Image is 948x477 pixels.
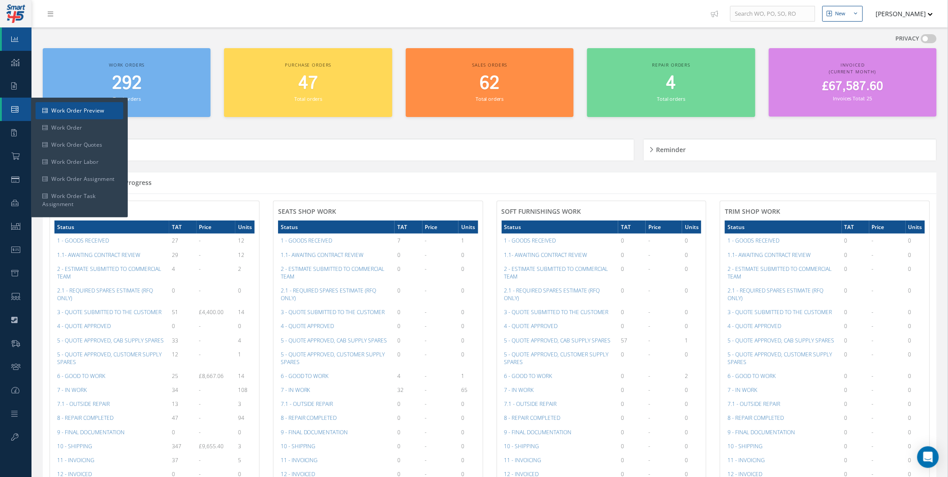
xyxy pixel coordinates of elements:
a: 10 - SHIPPING [57,442,92,450]
td: 0 [458,347,478,369]
td: 0 [458,453,478,467]
a: Work Order Preview [36,102,123,119]
span: 62 [480,71,500,96]
span: £67,587.60 [822,78,883,95]
button: New [822,6,863,22]
a: 2 - ESTIMATE SUBMITTED TO COMMERCIAL TEAM [281,265,385,280]
th: Status [278,220,395,234]
th: Price [646,220,682,234]
td: 0 [906,411,925,425]
a: 3 - QUOTE SUBMITTED TO THE CUSTOMER [57,308,162,316]
td: 0 [906,262,925,283]
span: - [199,456,201,464]
td: 0 [458,283,478,305]
td: 0 [682,319,701,333]
span: Repair orders [652,62,690,68]
a: Work Order Task Assignment [36,188,123,213]
span: - [648,251,650,259]
td: 0 [458,439,478,453]
a: Work Order Quotes [36,136,123,153]
a: 7 - IN WORK [57,386,87,394]
span: - [648,442,650,450]
td: 0 [682,234,701,247]
td: 0 [618,411,646,425]
small: Total orders [657,95,685,102]
th: Status [54,220,169,234]
span: - [872,265,874,273]
span: - [648,372,650,380]
td: 14 [235,305,255,319]
td: 0 [395,305,422,319]
td: 0 [906,425,925,439]
a: 8 - REPAIR COMPLETED [728,414,784,422]
td: 0 [458,411,478,425]
span: - [872,337,874,344]
td: 0 [169,425,196,439]
td: 47 [169,411,196,425]
a: 7 - IN WORK [504,386,534,394]
input: Search WO, PO, SO, RO [730,6,815,22]
td: 0 [906,283,925,305]
td: 0 [842,347,869,369]
span: - [425,456,427,464]
span: - [648,237,650,244]
a: 7 - IN WORK [728,386,757,394]
a: 5 - QUOTE APPROVED, CUSTOMER SUPPLY SPARES [504,351,609,366]
span: - [425,386,427,394]
a: 1.1- AWAITING CONTRACT REVIEW [504,251,588,259]
td: 65 [458,383,478,397]
span: 47 [299,71,318,96]
a: 7.1 - OUTSIDE REPAIR [57,400,110,408]
a: 4 - QUOTE APPROVED [504,322,558,330]
td: 4 [235,333,255,347]
a: 9 - FINAL DOCUMENTATION [504,428,572,436]
a: 9 - FINAL DOCUMENTATION [57,428,125,436]
span: - [425,414,427,422]
td: 108 [235,383,255,397]
td: 1 [458,234,478,247]
td: 0 [682,248,701,262]
span: Purchase orders [285,62,332,68]
td: 0 [618,453,646,467]
a: Work Order Labor [36,153,123,171]
td: 33 [169,333,196,347]
span: Work orders [109,62,144,68]
a: 1 - GOODS RECEIVED [728,237,779,244]
span: - [872,414,874,422]
td: 13 [169,397,196,411]
td: 0 [682,411,701,425]
td: 0 [906,347,925,369]
td: 0 [906,383,925,397]
span: (Current Month) [829,68,876,75]
span: - [648,386,650,394]
span: - [199,237,201,244]
td: 0 [395,248,422,262]
span: - [872,237,874,244]
a: Invoiced (Current Month) £67,587.60 Invoices Total: 25 [769,48,937,117]
a: 10 - SHIPPING [281,442,316,450]
span: - [425,372,427,380]
h4: SOFT FURNISHINGS WORK [502,208,702,216]
a: 11 - INVOICING [57,456,94,464]
h4: SUMMARY [54,208,255,216]
span: - [425,322,427,330]
td: 0 [682,439,701,453]
span: - [872,322,874,330]
a: 8 - REPAIR COMPLETED [504,414,561,422]
td: 0 [458,248,478,262]
a: 5 - QUOTE APPROVED, CAB SUPPLY SPARES [728,337,834,344]
td: 0 [395,319,422,333]
a: 6 - GOOD TO WORK [504,372,553,380]
td: 1 [458,369,478,383]
span: - [872,351,874,358]
span: - [425,251,427,259]
td: 0 [906,305,925,319]
td: 12 [169,347,196,369]
th: TAT [618,220,646,234]
a: 5 - QUOTE APPROVED, CUSTOMER SUPPLY SPARES [57,351,162,366]
td: 0 [682,453,701,467]
a: 5 - QUOTE APPROVED, CAB SUPPLY SPARES [504,337,611,344]
td: 0 [395,333,422,347]
span: - [872,251,874,259]
td: 0 [906,234,925,247]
